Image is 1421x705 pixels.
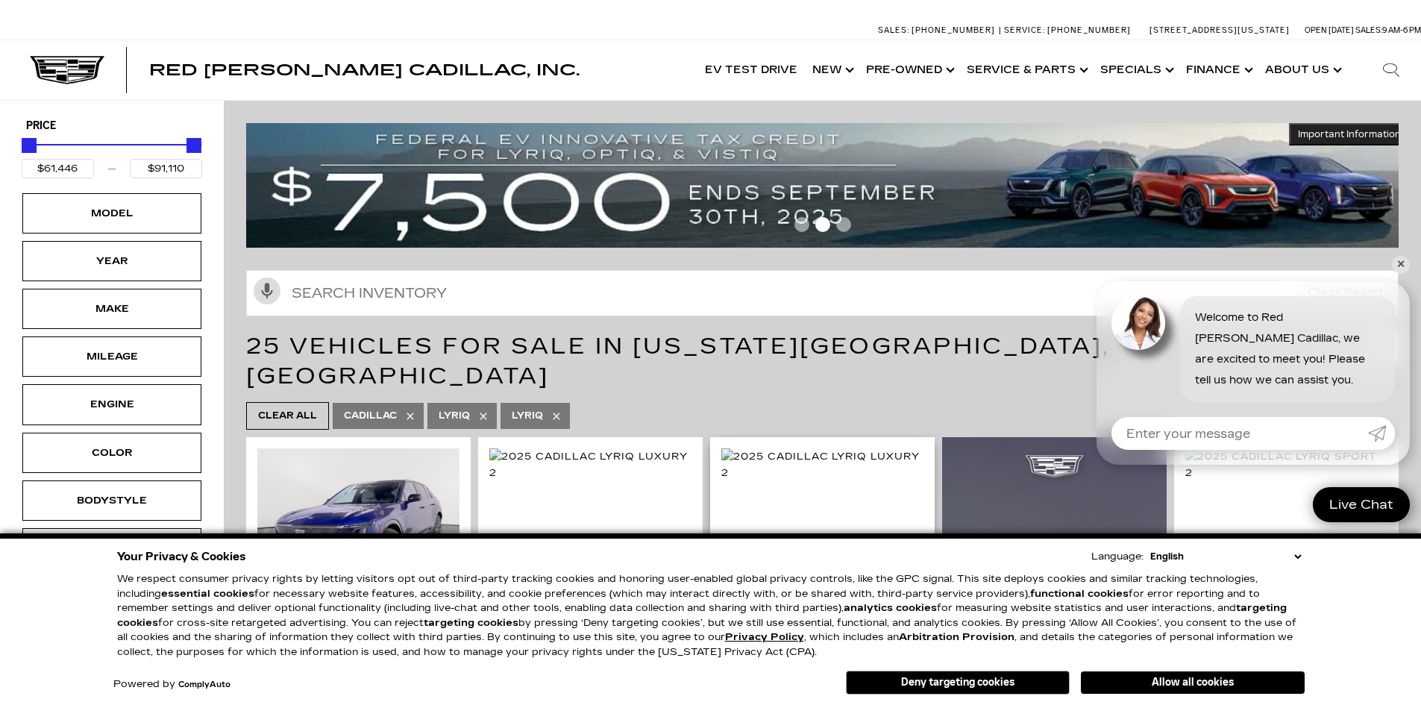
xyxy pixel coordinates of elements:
[130,159,202,178] input: Maximum
[844,602,937,614] strong: analytics cookies
[22,384,201,424] div: EngineEngine
[149,63,580,78] a: Red [PERSON_NAME] Cadillac, Inc.
[149,61,580,79] span: Red [PERSON_NAME] Cadillac, Inc.
[75,396,149,413] div: Engine
[1081,671,1305,694] button: Allow all cookies
[1091,552,1144,562] div: Language:
[22,528,201,568] div: TrimTrim
[178,680,230,689] a: ComplyAuto
[794,217,809,232] span: Go to slide 1
[1149,25,1290,35] a: [STREET_ADDRESS][US_STATE]
[836,217,851,232] span: Go to slide 3
[117,546,246,567] span: Your Privacy & Cookies
[22,336,201,377] div: MileageMileage
[489,448,691,481] img: 2025 Cadillac LYRIQ Luxury 2
[1093,40,1179,100] a: Specials
[846,671,1070,695] button: Deny targeting cookies
[899,631,1014,643] strong: Arbitration Provision
[697,40,805,100] a: EV Test Drive
[1004,25,1045,35] span: Service:
[22,289,201,329] div: MakeMake
[1382,25,1421,35] span: 9 AM-6 PM
[1111,417,1368,450] input: Enter your message
[75,253,149,269] div: Year
[1179,40,1258,100] a: Finance
[859,40,959,100] a: Pre-Owned
[186,138,201,153] div: Maximum Price
[246,270,1399,316] input: Search Inventory
[75,348,149,365] div: Mileage
[439,407,470,425] span: Lyriq
[22,241,201,281] div: YearYear
[22,159,94,178] input: Minimum
[424,617,518,629] strong: targeting cookies
[257,448,459,600] img: 2025 Cadillac LYRIQ Sport 1
[721,448,923,481] img: 2025 Cadillac LYRIQ Luxury 2
[344,407,397,425] span: Cadillac
[959,40,1093,100] a: Service & Parts
[258,407,317,425] span: Clear All
[161,588,254,600] strong: essential cookies
[75,301,149,317] div: Make
[22,133,202,178] div: Price
[1111,296,1165,350] img: Agent profile photo
[30,56,104,84] img: Cadillac Dark Logo with Cadillac White Text
[815,217,830,232] span: Go to slide 2
[1313,487,1410,522] a: Live Chat
[878,26,999,34] a: Sales: [PHONE_NUMBER]
[1298,128,1401,140] span: Important Information
[1368,417,1395,450] a: Submit
[22,193,201,234] div: ModelModel
[1047,25,1131,35] span: [PHONE_NUMBER]
[254,278,280,304] svg: Click to toggle on voice search
[22,480,201,521] div: BodystyleBodystyle
[75,205,149,222] div: Model
[117,602,1287,629] strong: targeting cookies
[1305,25,1354,35] span: Open [DATE]
[999,26,1135,34] a: Service: [PHONE_NUMBER]
[246,123,1410,248] img: vrp-tax-ending-august-version
[22,138,37,153] div: Minimum Price
[26,119,198,133] h5: Price
[1322,496,1401,513] span: Live Chat
[878,25,909,35] span: Sales:
[1185,448,1387,481] img: 2025 Cadillac LYRIQ Sport 2
[1180,296,1395,402] div: Welcome to Red [PERSON_NAME] Cadillac, we are excited to meet you! Please tell us how we can assi...
[113,680,230,689] div: Powered by
[117,572,1305,659] p: We respect consumer privacy rights by letting visitors opt out of third-party tracking cookies an...
[1258,40,1346,100] a: About Us
[75,492,149,509] div: Bodystyle
[512,407,543,425] span: LYRIQ
[805,40,859,100] a: New
[1146,549,1305,564] select: Language Select
[912,25,995,35] span: [PHONE_NUMBER]
[22,433,201,473] div: ColorColor
[75,445,149,461] div: Color
[1030,588,1129,600] strong: functional cookies
[725,631,804,643] a: Privacy Policy
[246,333,1110,389] span: 25 Vehicles for Sale in [US_STATE][GEOGRAPHIC_DATA], [GEOGRAPHIC_DATA]
[1355,25,1382,35] span: Sales:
